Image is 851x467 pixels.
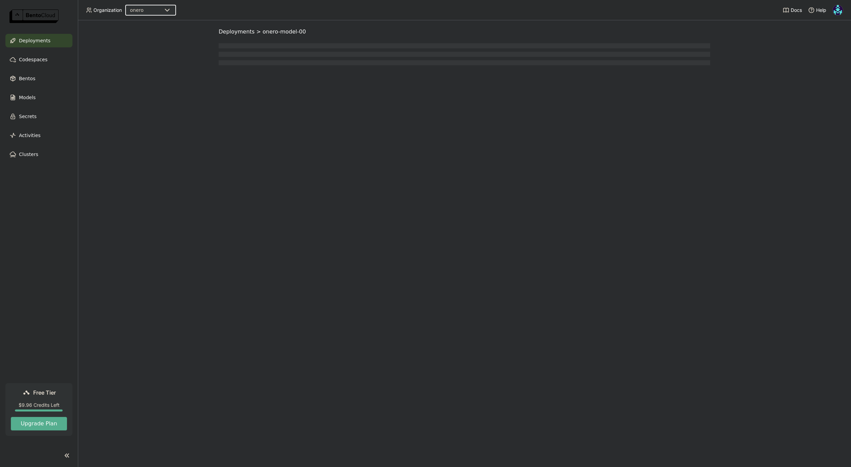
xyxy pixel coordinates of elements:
[5,383,72,436] a: Free Tier$9.96 Credits LeftUpgrade Plan
[19,150,38,158] span: Clusters
[5,91,72,104] a: Models
[816,7,826,13] span: Help
[5,148,72,161] a: Clusters
[791,7,802,13] span: Docs
[5,129,72,142] a: Activities
[9,9,59,23] img: logo
[19,37,50,45] span: Deployments
[19,74,35,83] span: Bentos
[5,72,72,85] a: Bentos
[19,93,36,102] span: Models
[19,55,47,64] span: Codespaces
[263,28,306,35] span: onero-model-00
[783,7,802,14] a: Docs
[255,28,263,35] span: >
[19,131,41,139] span: Activities
[19,112,37,120] span: Secrets
[219,28,710,35] nav: Breadcrumbs navigation
[11,417,67,430] button: Upgrade Plan
[5,110,72,123] a: Secrets
[130,7,144,14] div: onero
[219,28,255,35] span: Deployments
[144,7,145,14] input: Selected onero.
[11,402,67,408] div: $9.96 Credits Left
[93,7,122,13] span: Organization
[808,7,826,14] div: Help
[33,389,56,396] span: Free Tier
[5,34,72,47] a: Deployments
[5,53,72,66] a: Codespaces
[833,5,843,15] img: Darko Petrovic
